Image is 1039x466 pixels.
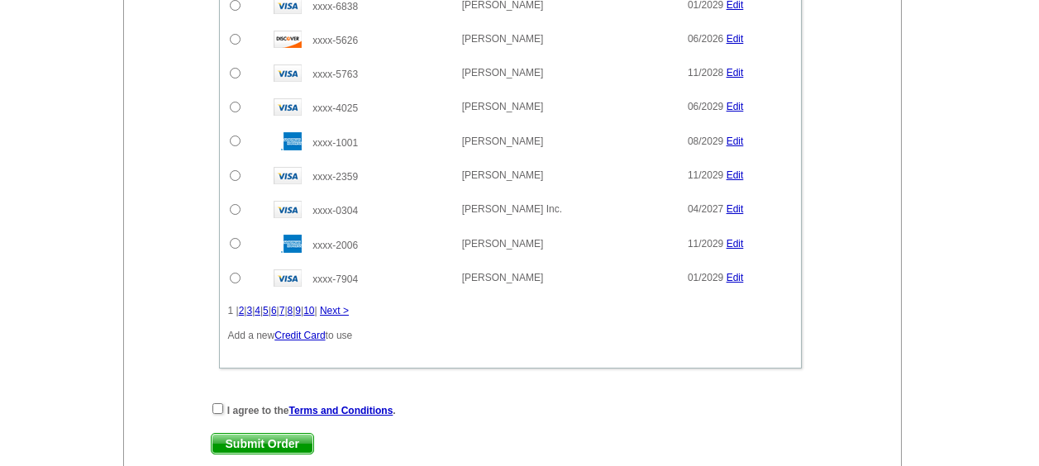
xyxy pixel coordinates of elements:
[688,101,723,112] span: 06/2029
[688,169,723,181] span: 11/2029
[462,169,544,181] span: [PERSON_NAME]
[312,35,358,46] span: xxxx-5626
[462,203,562,215] span: [PERSON_NAME] Inc.
[279,305,285,316] a: 7
[274,167,302,184] img: visa.gif
[727,67,744,78] a: Edit
[274,31,302,48] img: disc.gif
[320,305,349,316] a: Next >
[312,1,358,12] span: xxxx-6838
[312,273,358,285] span: xxxx-7904
[274,201,302,218] img: visa.gif
[227,405,396,416] strong: I agree to the .
[462,33,544,45] span: [PERSON_NAME]
[688,136,723,147] span: 08/2029
[312,102,358,114] span: xxxx-4025
[228,303,793,318] div: 1 | | | | | | | | | |
[312,171,358,183] span: xxxx-2359
[312,205,358,216] span: xxxx-0304
[688,67,723,78] span: 11/2028
[312,240,358,251] span: xxxx-2006
[274,235,302,253] img: amex.gif
[303,305,314,316] a: 10
[312,137,358,149] span: xxxx-1001
[688,33,723,45] span: 06/2026
[263,305,269,316] a: 5
[312,69,358,80] span: xxxx-5763
[274,269,302,287] img: visa.gif
[688,238,723,250] span: 11/2029
[688,203,723,215] span: 04/2027
[239,305,245,316] a: 2
[462,238,544,250] span: [PERSON_NAME]
[288,305,293,316] a: 8
[295,305,301,316] a: 9
[246,305,252,316] a: 3
[228,328,793,343] p: Add a new to use
[289,405,393,416] a: Terms and Conditions
[462,67,544,78] span: [PERSON_NAME]
[212,434,313,454] span: Submit Order
[462,272,544,283] span: [PERSON_NAME]
[462,101,544,112] span: [PERSON_NAME]
[274,98,302,116] img: visa.gif
[688,272,723,283] span: 01/2029
[708,82,1039,466] iframe: LiveChat chat widget
[255,305,260,316] a: 4
[274,132,302,150] img: amex.gif
[727,33,744,45] a: Edit
[462,136,544,147] span: [PERSON_NAME]
[274,64,302,82] img: visa.gif
[274,330,325,341] a: Credit Card
[271,305,277,316] a: 6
